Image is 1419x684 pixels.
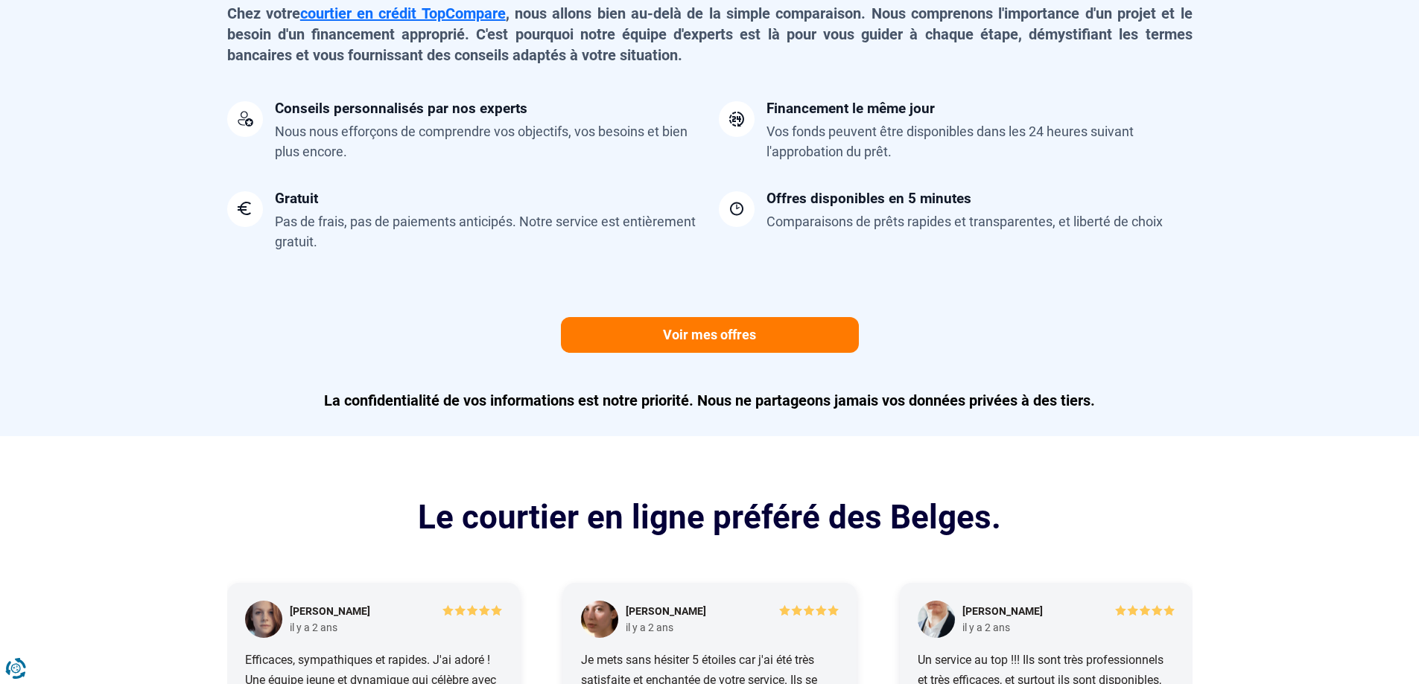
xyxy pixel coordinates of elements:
[275,211,701,252] div: Pas de frais, pas de paiements anticipés. Notre service est entièrement gratuit.
[766,101,935,115] div: Financement le même jour
[626,621,673,634] div: il y a 2 ans
[626,604,706,619] div: [PERSON_NAME]
[766,191,971,205] div: Offres disponibles en 5 minutes
[227,3,1193,65] p: Chez votre , nous allons bien au-delà de la simple comparaison. Nous comprenons l'importance d'un...
[561,317,859,353] a: Voir mes offres
[275,121,701,162] div: Nous nous efforçons de comprendre vos objectifs, vos besoins et bien plus encore.
[1114,604,1174,616] img: 5/5
[766,211,1163,231] div: Comparaisons de prêts rapides et transparentes, et liberté de choix
[289,621,337,634] div: il y a 2 ans
[275,101,527,115] div: Conseils personnalisés par nos experts
[300,4,506,22] a: courtier en crédit TopCompare
[227,390,1193,411] p: La confidentialité de vos informations est notre priorité. Nous ne partageons jamais vos données ...
[962,604,1042,619] div: [PERSON_NAME]
[442,604,502,616] img: 5/5
[766,121,1193,162] div: Vos fonds peuvent être disponibles dans les 24 heures suivant l'approbation du prêt.
[778,604,838,616] img: 5/5
[227,496,1193,540] h2: Le courtier en ligne préféré des Belges.
[962,621,1009,634] div: il y a 2 ans
[275,191,318,205] div: Gratuit
[289,604,369,619] div: [PERSON_NAME]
